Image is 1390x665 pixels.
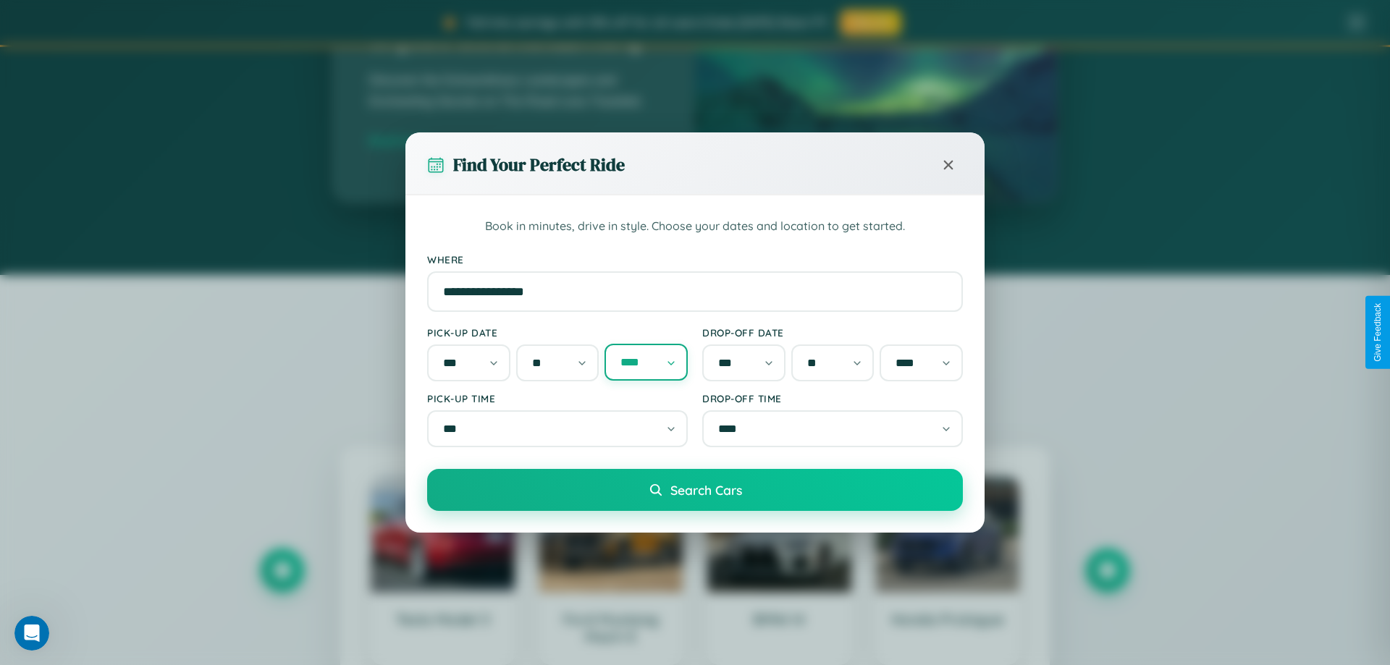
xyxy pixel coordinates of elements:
label: Pick-up Date [427,326,688,339]
p: Book in minutes, drive in style. Choose your dates and location to get started. [427,217,963,236]
label: Where [427,253,963,266]
label: Drop-off Time [702,392,963,404]
h3: Find Your Perfect Ride [453,153,625,177]
label: Pick-up Time [427,392,688,404]
button: Search Cars [427,469,963,511]
span: Search Cars [670,482,742,498]
label: Drop-off Date [702,326,963,339]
